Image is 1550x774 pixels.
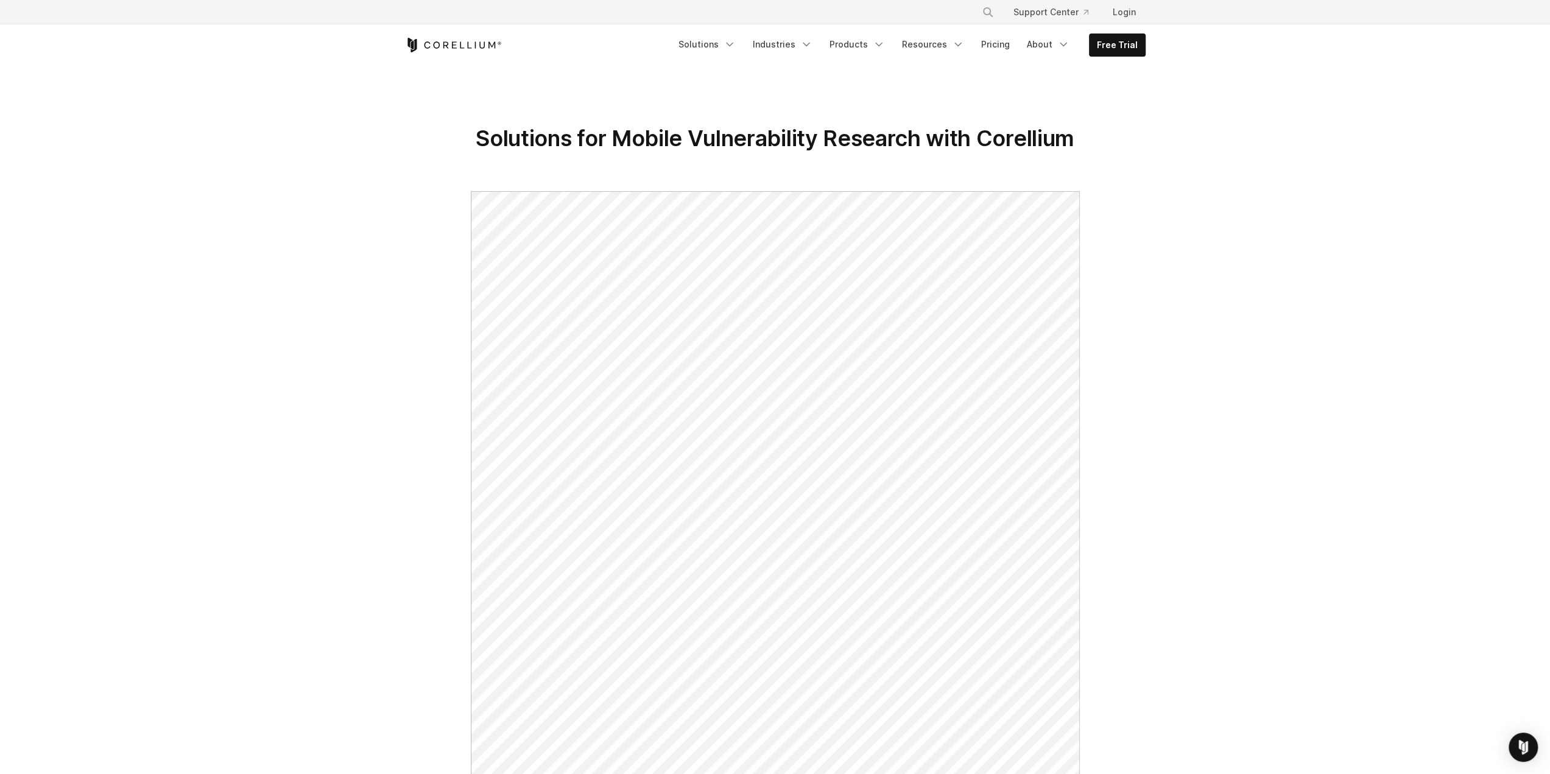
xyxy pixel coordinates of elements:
a: Products [822,33,892,55]
div: Navigation Menu [671,33,1146,57]
a: Pricing [974,33,1017,55]
a: Solutions [671,33,743,55]
a: Login [1103,1,1146,23]
a: Industries [745,33,820,55]
button: Search [977,1,999,23]
div: Navigation Menu [967,1,1146,23]
a: About [1020,33,1077,55]
a: Corellium Home [405,38,502,52]
a: Resources [895,33,971,55]
a: Support Center [1004,1,1098,23]
span: Solutions for Mobile Vulnerability Research with Corellium [476,125,1074,152]
div: Open Intercom Messenger [1509,733,1538,762]
a: Free Trial [1090,34,1145,56]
